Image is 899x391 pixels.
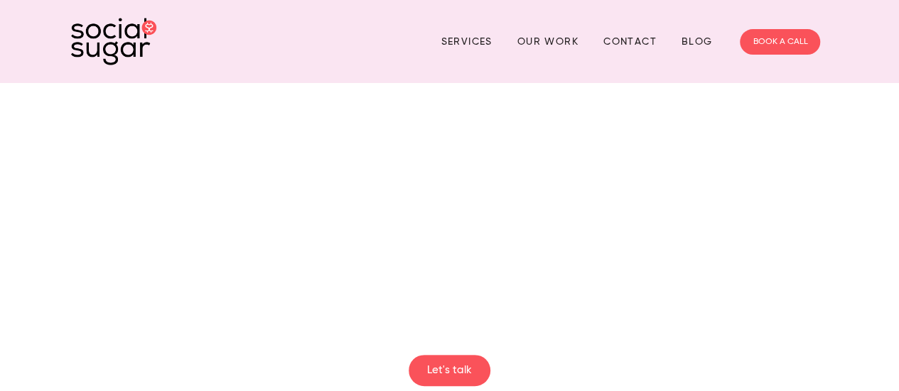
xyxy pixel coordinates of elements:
[603,31,657,53] a: Contact
[517,31,578,53] a: Our Work
[201,228,698,301] p: Ready for a concise, well thought-out social strategy to underpin the growth of your business? Th...
[409,355,490,386] a: Let's talk
[71,18,156,65] img: SocialSugar
[201,153,698,196] h1: SOCIAL STRATEGY
[682,31,713,53] a: Blog
[740,29,820,55] a: BOOK A CALL
[441,31,492,53] a: Services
